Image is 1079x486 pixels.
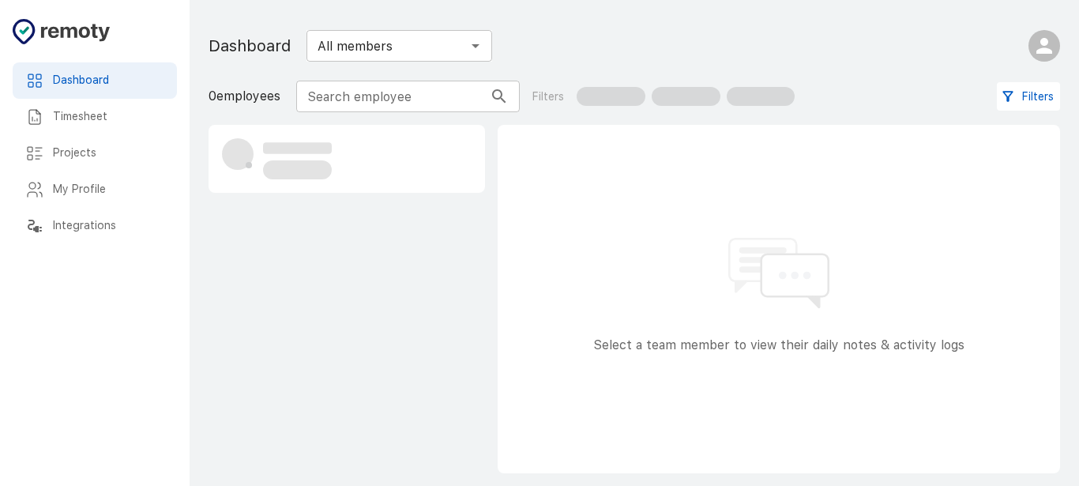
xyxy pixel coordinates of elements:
[209,33,291,58] h1: Dashboard
[13,171,177,208] div: My Profile
[593,336,964,355] p: Select a team member to view their daily notes & activity logs
[13,208,177,244] div: Integrations
[53,108,164,126] h6: Timesheet
[209,87,280,106] p: 0 employees
[997,82,1060,111] button: Filters
[13,135,177,171] div: Projects
[13,99,177,135] div: Timesheet
[53,145,164,162] h6: Projects
[53,217,164,235] h6: Integrations
[53,72,164,89] h6: Dashboard
[13,62,177,99] div: Dashboard
[532,89,564,105] p: Filters
[53,181,164,198] h6: My Profile
[464,35,487,57] button: Open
